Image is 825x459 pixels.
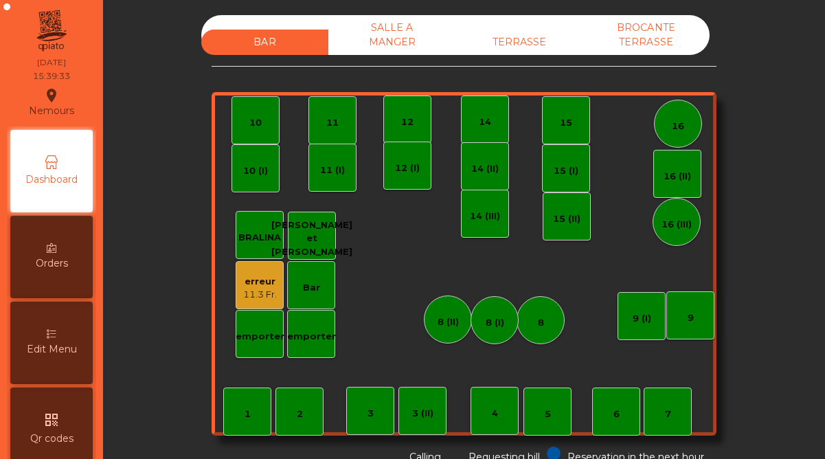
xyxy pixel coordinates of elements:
span: Dashboard [25,172,78,187]
i: qr_code [43,412,60,428]
div: 8 (I) [486,316,504,330]
div: 16 (II) [664,170,691,183]
div: Nemours [29,85,74,120]
div: 5 [545,407,551,421]
div: BRALINA [238,231,281,245]
div: 9 [688,311,694,325]
div: 6 [613,407,620,421]
div: 15 [560,116,572,130]
div: 16 (III) [662,218,692,232]
div: 14 [479,115,491,129]
div: 11.3 Fr. [243,288,277,302]
div: 8 (II) [438,315,459,329]
span: Edit Menu [27,342,77,357]
div: emporter [287,330,336,344]
div: 14 (II) [471,162,499,176]
div: 14 (III) [470,210,500,223]
div: 4 [492,407,498,421]
div: 15 (I) [554,164,578,178]
div: 9 (I) [633,312,651,326]
div: BROCANTE TERRASSE [583,15,710,55]
div: 10 (I) [243,164,268,178]
div: 11 [326,116,339,130]
div: 2 [297,407,303,421]
img: qpiato [34,7,68,55]
div: SALLE A MANGER [328,15,455,55]
i: location_on [43,87,60,104]
div: 10 [249,116,262,130]
div: TERRASSE [455,30,583,55]
div: 3 (II) [412,407,433,421]
span: Qr codes [30,432,74,446]
div: [PERSON_NAME] et [PERSON_NAME] [271,219,352,259]
div: Bar [303,281,320,295]
div: 1 [245,407,251,421]
div: 3 [368,407,374,421]
div: BAR [201,30,328,55]
div: 8 [538,316,544,330]
div: emporter [236,330,284,344]
div: 16 [672,120,684,133]
div: 12 (I) [395,161,420,175]
div: erreur [243,275,277,289]
span: Orders [36,256,68,271]
div: 15 (II) [553,212,580,226]
div: [DATE] [37,56,66,69]
div: 15:39:33 [33,70,70,82]
div: 7 [665,407,671,421]
div: 11 (I) [320,164,345,177]
div: 12 [401,115,414,129]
